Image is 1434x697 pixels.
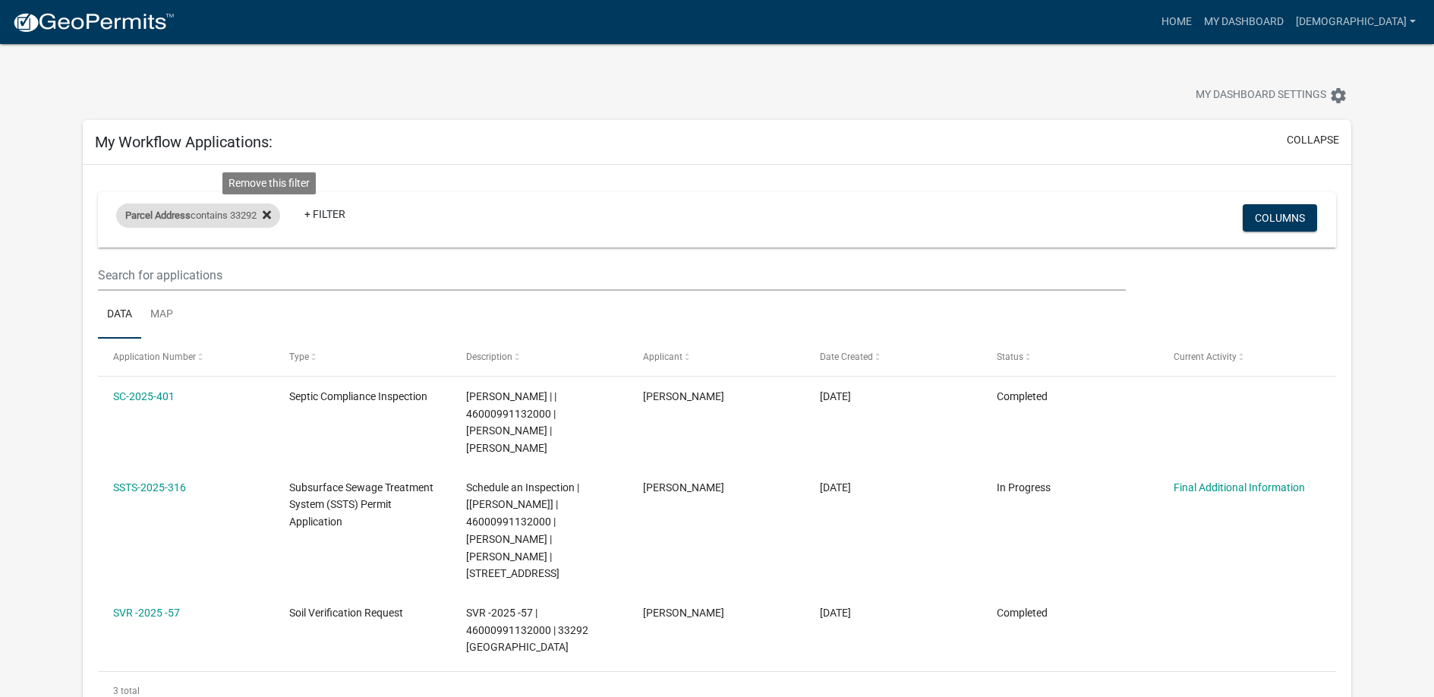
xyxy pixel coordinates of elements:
[113,352,196,362] span: Application Number
[820,481,851,494] span: 06/23/2025
[289,481,433,528] span: Subsurface Sewage Treatment System (SSTS) Permit Application
[98,291,141,339] a: Data
[292,200,358,228] a: + Filter
[1155,8,1198,36] a: Home
[997,352,1023,362] span: Status
[1174,352,1237,362] span: Current Activity
[982,339,1159,375] datatable-header-cell: Status
[1290,8,1422,36] a: [DEMOGRAPHIC_DATA]
[275,339,452,375] datatable-header-cell: Type
[113,481,186,494] a: SSTS-2025-316
[820,390,851,402] span: 06/27/2025
[98,339,275,375] datatable-header-cell: Application Number
[289,607,403,619] span: Soil Verification Request
[1243,204,1317,232] button: Columns
[95,133,273,151] h5: My Workflow Applications:
[289,390,427,402] span: Septic Compliance Inspection
[997,390,1048,402] span: Completed
[466,390,556,454] span: Michelle Jevne | | 46000991132000 | JASON FILBERT | CARMEN FILBERT
[466,481,579,580] span: Schedule an Inspection | [Brittany Tollefson] | 46000991132000 | JASON FILBERT | CARMEN FILBERT |...
[629,339,805,375] datatable-header-cell: Applicant
[1183,80,1360,110] button: My Dashboard Settingssettings
[643,481,724,494] span: Bill Schueller
[113,607,180,619] a: SVR -2025 -57
[643,352,682,362] span: Applicant
[1287,132,1339,148] button: collapse
[1198,8,1290,36] a: My Dashboard
[466,352,512,362] span: Description
[116,203,280,228] div: contains 33292
[113,390,175,402] a: SC-2025-401
[222,172,316,194] div: Remove this filter
[805,339,982,375] datatable-header-cell: Date Created
[820,607,851,619] span: 05/06/2025
[643,607,724,619] span: Bill Schueller
[98,260,1125,291] input: Search for applications
[466,607,588,654] span: SVR -2025 -57 | 46000991132000 | 33292 BREEZY SHORES RD
[997,607,1048,619] span: Completed
[1196,87,1326,105] span: My Dashboard Settings
[1159,339,1336,375] datatable-header-cell: Current Activity
[1329,87,1347,105] i: settings
[643,390,724,402] span: Bill Schueller
[289,352,309,362] span: Type
[125,210,191,221] span: Parcel Address
[1174,481,1305,494] a: Final Additional Information
[141,291,182,339] a: Map
[452,339,629,375] datatable-header-cell: Description
[997,481,1051,494] span: In Progress
[820,352,873,362] span: Date Created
